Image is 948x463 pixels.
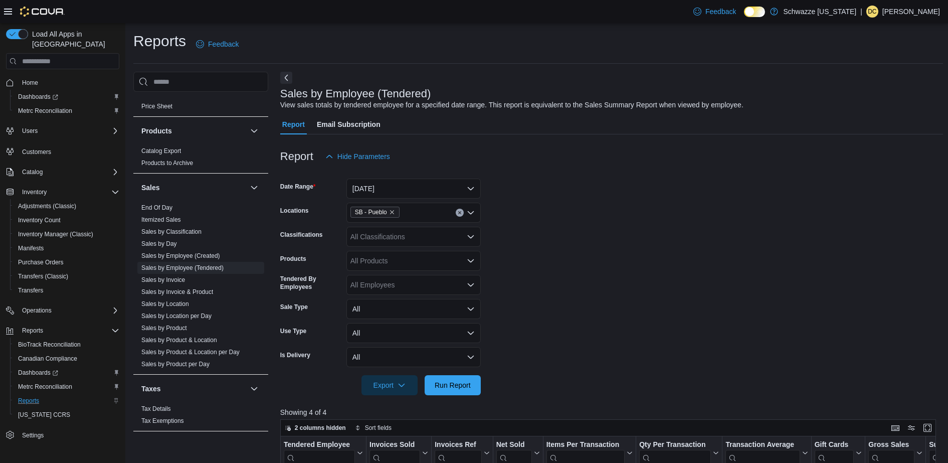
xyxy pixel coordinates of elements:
button: Taxes [141,384,246,394]
a: Metrc Reconciliation [14,381,76,393]
div: Tendered Employee [284,440,355,450]
span: Users [18,125,119,137]
p: [PERSON_NAME] [882,6,940,18]
span: Dashboards [14,367,119,379]
label: Sale Type [280,303,308,311]
span: Manifests [18,244,44,252]
a: Sales by Product per Day [141,361,210,368]
button: All [346,323,481,343]
button: Metrc Reconciliation [10,104,123,118]
a: Inventory Manager (Classic) [14,228,97,240]
span: [US_STATE] CCRS [18,411,70,419]
a: Dashboards [14,367,62,379]
button: Settings [2,428,123,442]
a: Tax Exemptions [141,417,184,424]
button: Catalog [2,165,123,179]
button: Next [280,72,292,84]
a: Transfers (Classic) [14,270,72,282]
label: Products [280,255,306,263]
a: Transfers [14,284,47,296]
span: Sales by Invoice & Product [141,288,213,296]
button: BioTrack Reconciliation [10,338,123,352]
span: Washington CCRS [14,409,119,421]
span: BioTrack Reconciliation [14,339,119,351]
span: 2 columns hidden [295,424,346,432]
a: Feedback [689,2,740,22]
span: Inventory Count [14,214,119,226]
a: Adjustments (Classic) [14,200,80,212]
span: Canadian Compliance [18,355,77,363]
span: Purchase Orders [18,258,64,266]
span: Inventory Count [18,216,61,224]
button: Purchase Orders [10,255,123,269]
p: | [860,6,862,18]
span: Price Sheet [141,102,172,110]
button: Reports [2,324,123,338]
h3: Taxes [141,384,161,394]
div: View sales totals by tendered employee for a specified date range. This report is equivalent to t... [280,100,743,110]
button: Remove SB - Pueblo from selection in this group [389,209,395,215]
button: Users [18,125,42,137]
button: Canadian Compliance [10,352,123,366]
span: Report [282,114,305,134]
button: Adjustments (Classic) [10,199,123,213]
button: Operations [2,303,123,318]
span: Customers [22,148,51,156]
a: Dashboards [10,366,123,380]
div: Invoices Ref [435,440,481,450]
button: Inventory [2,185,123,199]
button: Hide Parameters [321,146,394,167]
span: Sales by Employee (Created) [141,252,220,260]
button: Inventory Count [10,213,123,227]
a: Sales by Product [141,325,187,332]
span: Dashboards [18,369,58,377]
button: Operations [18,304,56,317]
span: Export [367,375,412,395]
span: Reports [14,395,119,407]
div: Sales [133,202,268,374]
span: Reports [18,397,39,405]
span: End Of Day [141,204,172,212]
button: Metrc Reconciliation [10,380,123,394]
a: Home [18,77,42,89]
div: Pricing [133,100,268,116]
button: Open list of options [467,233,475,241]
a: Sales by Product & Location per Day [141,349,240,356]
span: SB - Pueblo [355,207,387,217]
span: Catalog [22,168,43,176]
div: Net Sold [496,440,531,450]
div: Daniel castillo [866,6,878,18]
span: Sales by Classification [141,228,202,236]
a: Sales by Employee (Tendered) [141,264,224,271]
span: Adjustments (Classic) [14,200,119,212]
span: Home [18,76,119,89]
button: Sales [248,182,260,194]
span: Manifests [14,242,119,254]
div: Transaction Average [725,440,800,450]
button: Open list of options [467,209,475,217]
a: [US_STATE] CCRS [14,409,74,421]
span: Sales by Invoice [141,276,185,284]
h3: Products [141,126,172,136]
h1: Reports [133,31,186,51]
button: Home [2,75,123,90]
span: Operations [18,304,119,317]
button: Inventory Manager (Classic) [10,227,123,241]
div: Items Per Transaction [546,440,625,450]
span: Email Subscription [317,114,381,134]
a: Tax Details [141,405,171,412]
h3: Sales [141,183,160,193]
span: Users [22,127,38,135]
a: Feedback [192,34,243,54]
button: Open list of options [467,257,475,265]
button: All [346,299,481,319]
span: Transfers (Classic) [14,270,119,282]
a: Inventory Count [14,214,65,226]
button: Reports [18,325,47,337]
button: Keyboard shortcuts [889,422,901,434]
span: Sales by Product per Day [141,360,210,368]
span: Metrc Reconciliation [18,383,72,391]
span: Load All Apps in [GEOGRAPHIC_DATA] [28,29,119,49]
a: Sales by Product & Location [141,337,217,344]
span: Hide Parameters [337,151,390,162]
